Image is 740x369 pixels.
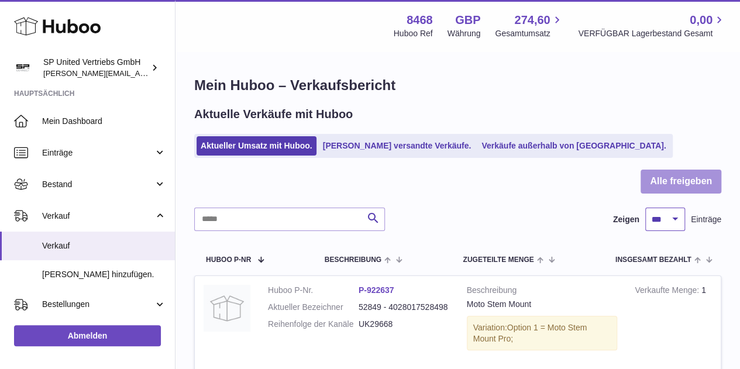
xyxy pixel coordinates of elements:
[43,68,235,78] span: [PERSON_NAME][EMAIL_ADDRESS][DOMAIN_NAME]
[14,325,161,346] a: Abmelden
[448,28,481,39] div: Währung
[394,28,433,39] div: Huboo Ref
[626,276,721,365] td: 1
[42,116,166,127] span: Mein Dashboard
[14,59,32,77] img: tim@sp-united.com
[319,136,476,156] a: [PERSON_NAME] versandte Verkäufe.
[407,12,433,28] strong: 8468
[473,323,587,343] span: Option 1 = Moto Stem Mount Pro;
[691,214,721,225] span: Einträge
[206,256,251,264] span: Huboo P-Nr
[204,285,250,332] img: no-photo.jpg
[42,147,154,158] span: Einträge
[578,12,726,39] a: 0,00 VERFÜGBAR Lagerbestand Gesamt
[615,256,691,264] span: Insgesamt bezahlt
[268,319,359,330] dt: Reihenfolge der Kanäle
[613,214,639,225] label: Zeigen
[359,285,394,295] a: P-922637
[197,136,316,156] a: Aktueller Umsatz mit Huboo.
[467,299,618,310] div: Moto Stem Mount
[325,256,381,264] span: Beschreibung
[194,76,721,95] h1: Mein Huboo – Verkaufsbericht
[514,12,550,28] span: 274,60
[495,28,563,39] span: Gesamtumsatz
[477,136,670,156] a: Verkäufe außerhalb von [GEOGRAPHIC_DATA].
[42,269,166,280] span: [PERSON_NAME] hinzufügen.
[42,211,154,222] span: Verkauf
[467,285,618,299] strong: Beschreibung
[194,106,353,122] h2: Aktuelle Verkäufe mit Huboo
[42,299,154,310] span: Bestellungen
[268,285,359,296] dt: Huboo P-Nr.
[268,302,359,313] dt: Aktueller Bezeichner
[690,12,713,28] span: 0,00
[359,302,449,313] dd: 52849 - 4028017528498
[359,319,449,330] dd: UK29668
[641,170,721,194] button: Alle freigeben
[42,179,154,190] span: Bestand
[578,28,726,39] span: VERFÜGBAR Lagerbestand Gesamt
[463,256,534,264] span: ZUGETEILTE Menge
[42,240,166,251] span: Verkauf
[455,12,480,28] strong: GBP
[635,285,701,298] strong: Verkaufte Menge
[43,57,149,79] div: SP United Vertriebs GmbH
[495,12,563,39] a: 274,60 Gesamtumsatz
[467,316,618,351] div: Variation:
